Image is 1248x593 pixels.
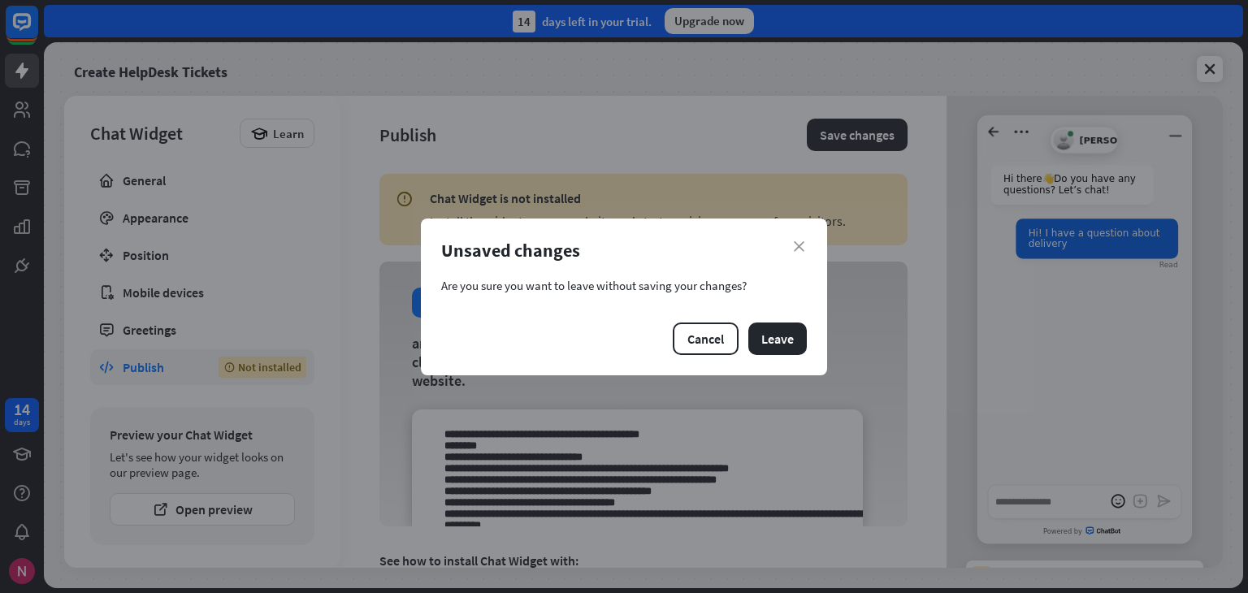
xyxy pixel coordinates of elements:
[441,278,807,293] span: Are you sure you want to leave without saving your changes?
[441,239,807,262] div: Unsaved changes
[673,322,739,355] button: Cancel
[748,322,807,355] button: Leave
[794,241,804,252] i: close
[13,6,62,55] button: Open LiveChat chat widget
